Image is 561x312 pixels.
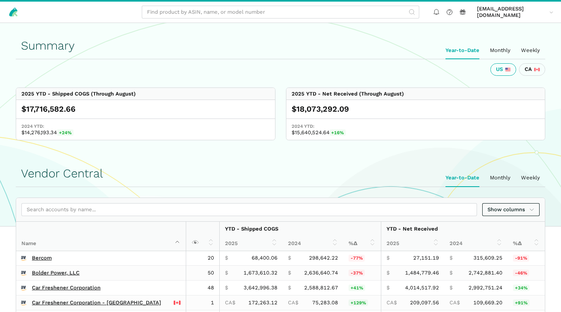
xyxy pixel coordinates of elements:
span: 4,014,517.92 [405,285,439,291]
span: [EMAIL_ADDRESS][DOMAIN_NAME] [477,6,546,19]
td: 20 [186,251,219,266]
span: CA$ [288,300,298,306]
span: CA$ [450,300,460,306]
h1: Vendor Central [21,167,540,180]
span: 2,992,751.24 [469,285,502,291]
a: [EMAIL_ADDRESS][DOMAIN_NAME] [475,4,556,20]
div: 2025 YTD - Shipped COGS (Through August) [21,91,136,97]
span: 68,400.06 [252,255,277,261]
input: Search accounts by name... [21,203,477,216]
span: CA$ [387,300,397,306]
th: 2024: activate to sort column ascending [283,236,343,251]
ui-tab: Year-to-Date [440,42,485,59]
td: -91.40% [508,251,545,266]
th: 2025: activate to sort column ascending [219,236,283,251]
span: +41% [349,285,365,291]
span: 109,669.20 [473,300,502,306]
div: $18,073,292.09 [292,104,540,114]
span: +91% [513,300,529,306]
span: -91% [513,255,529,261]
span: 27,151.19 [413,255,439,261]
span: +129% [349,300,368,306]
span: +34% [513,285,529,291]
span: 3,642,996.38 [244,285,277,291]
ui-tab: Weekly [516,169,545,186]
span: +16% [330,129,346,136]
span: $ [450,255,453,261]
th: 2024: activate to sort column ascending [444,236,508,251]
span: Show columns [487,206,534,214]
span: $ [225,270,228,276]
td: 48 [186,281,219,295]
span: $14,276,193.34 [21,129,270,136]
td: 40.72% [343,281,381,295]
span: $ [450,270,453,276]
span: $15,640,524.64 [292,129,540,136]
span: 315,609.25 [473,255,502,261]
th: %Δ: activate to sort column ascending [343,236,381,251]
strong: YTD - Net Received [387,226,438,232]
span: $ [225,255,228,261]
ui-tab: Weekly [516,42,545,59]
input: Find product by ASIN, name, or model number [142,6,419,19]
td: 128.82% [343,295,381,310]
span: 2024 YTD: [21,123,270,129]
span: CA [525,66,532,73]
span: -46% [513,270,529,276]
strong: YTD - Shipped COGS [225,226,278,232]
img: 243-canada-6dcbff6b5ddfbc3d576af9e026b5d206327223395eaa30c1e22b34077c083801.svg [174,300,180,306]
td: -36.52% [343,266,381,281]
span: US [496,66,503,73]
a: Show columns [482,203,540,216]
td: 34.14% [508,281,545,295]
td: -77.10% [343,251,381,266]
a: Bercom [32,255,52,261]
img: 243-canada-6dcbff6b5ddfbc3d576af9e026b5d206327223395eaa30c1e22b34077c083801.svg [534,67,540,72]
ui-tab: Monthly [485,169,516,186]
span: $ [450,285,453,291]
td: -45.87% [508,266,545,281]
span: $ [387,270,390,276]
span: +24% [57,129,74,136]
ui-tab: Monthly [485,42,516,59]
td: 90.66% [508,295,545,310]
span: $ [288,255,291,261]
span: -77% [349,255,365,261]
th: Name : activate to sort column descending [16,222,186,251]
th: %Δ: activate to sort column ascending [508,236,545,251]
span: 209,097.56 [410,300,439,306]
span: 172,263.12 [248,300,277,306]
a: Car Freshener Corporation - [GEOGRAPHIC_DATA] [32,300,161,306]
span: $ [387,255,390,261]
span: 2,636,640.74 [304,270,338,276]
ui-tab: Year-to-Date [440,169,485,186]
span: 298,642.22 [309,255,338,261]
a: Car Freshener Corporation [32,285,101,291]
span: 2024 YTD: [292,123,540,129]
span: 1,484,779.46 [405,270,439,276]
h1: Summary [21,39,540,52]
span: $ [288,285,291,291]
td: 50 [186,266,219,281]
th: 2025: activate to sort column ascending [381,236,444,251]
a: Bolder Power, LLC [32,270,80,276]
span: 2,742,881.40 [469,270,502,276]
span: $ [225,285,228,291]
th: : activate to sort column ascending [186,222,219,251]
span: $ [387,285,390,291]
div: 2025 YTD - Net Received (Through August) [292,91,404,97]
span: CA$ [225,300,235,306]
span: -37% [349,270,365,276]
div: $17,716,582.66 [21,104,270,114]
span: $ [288,270,291,276]
span: 75,283.08 [312,300,338,306]
span: 1,673,610.32 [244,270,277,276]
span: 2,588,812.67 [304,285,338,291]
img: 226-united-states-3a775d967d35a21fe9d819e24afa6dfbf763e8f1ec2e2b5a04af89618ae55acb.svg [505,67,511,72]
td: 1 [186,295,219,310]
